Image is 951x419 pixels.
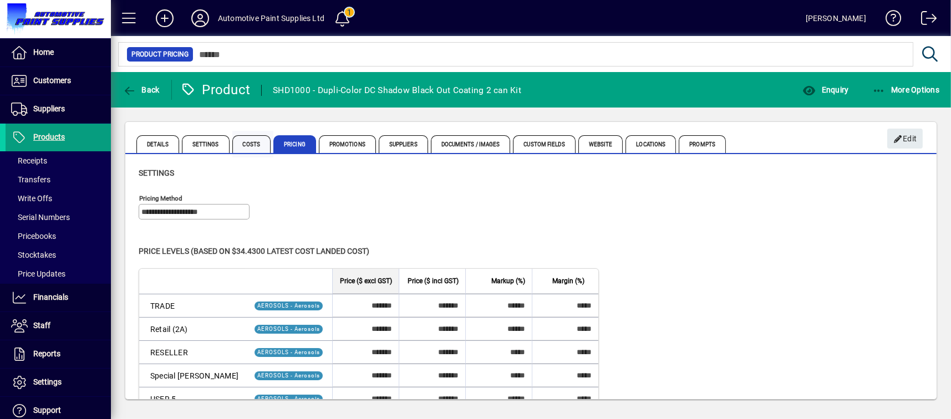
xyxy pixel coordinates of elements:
[257,326,320,332] span: AEROSOLS - Aerosols
[139,340,245,364] td: RESELLER
[257,372,320,379] span: AEROSOLS - Aerosols
[11,156,47,165] span: Receipts
[6,264,111,283] a: Price Updates
[33,406,61,415] span: Support
[869,80,943,100] button: More Options
[6,246,111,264] a: Stocktakes
[218,9,324,27] div: Automotive Paint Supplies Ltd
[232,135,271,153] span: Costs
[491,275,525,287] span: Markup (%)
[257,396,320,402] span: AEROSOLS - Aerosols
[131,49,189,60] span: Product Pricing
[6,340,111,368] a: Reports
[6,227,111,246] a: Pricebooks
[33,349,60,358] span: Reports
[552,275,584,287] span: Margin (%)
[913,2,937,38] a: Logout
[139,294,245,317] td: TRADE
[11,269,65,278] span: Price Updates
[340,275,392,287] span: Price ($ excl GST)
[6,284,111,311] a: Financials
[800,80,851,100] button: Enquiry
[123,85,160,94] span: Back
[139,168,174,177] span: Settings
[139,387,245,410] td: USER 5
[139,195,182,202] mat-label: Pricing method
[257,303,320,309] span: AEROSOLS - Aerosols
[6,369,111,396] a: Settings
[33,48,54,57] span: Home
[872,85,940,94] span: More Options
[11,213,70,222] span: Serial Numbers
[578,135,623,153] span: Website
[273,135,316,153] span: Pricing
[513,135,575,153] span: Custom Fields
[273,81,521,99] div: SHD1000 - Dupli-Color DC Shadow Black Out Coating 2 can Kit
[139,317,245,340] td: Retail (2A)
[6,67,111,95] a: Customers
[431,135,511,153] span: Documents / Images
[877,2,902,38] a: Knowledge Base
[33,321,50,330] span: Staff
[625,135,676,153] span: Locations
[11,194,52,203] span: Write Offs
[11,232,56,241] span: Pricebooks
[33,293,68,302] span: Financials
[408,275,459,287] span: Price ($ incl GST)
[33,132,65,141] span: Products
[139,247,369,256] span: Price levels (based on $34.4300 Latest cost landed cost)
[6,189,111,208] a: Write Offs
[893,130,917,148] span: Edit
[139,364,245,387] td: Special [PERSON_NAME]
[679,135,726,153] span: Prompts
[182,135,230,153] span: Settings
[6,170,111,189] a: Transfers
[11,175,50,184] span: Transfers
[6,312,111,340] a: Staff
[11,251,56,259] span: Stocktakes
[379,135,428,153] span: Suppliers
[806,9,866,27] div: [PERSON_NAME]
[182,8,218,28] button: Profile
[33,104,65,113] span: Suppliers
[257,349,320,355] span: AEROSOLS - Aerosols
[6,151,111,170] a: Receipts
[802,85,848,94] span: Enquiry
[147,8,182,28] button: Add
[6,208,111,227] a: Serial Numbers
[111,80,172,100] app-page-header-button: Back
[6,39,111,67] a: Home
[33,377,62,386] span: Settings
[33,76,71,85] span: Customers
[180,81,251,99] div: Product
[887,129,923,149] button: Edit
[6,95,111,123] a: Suppliers
[136,135,179,153] span: Details
[120,80,162,100] button: Back
[319,135,376,153] span: Promotions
